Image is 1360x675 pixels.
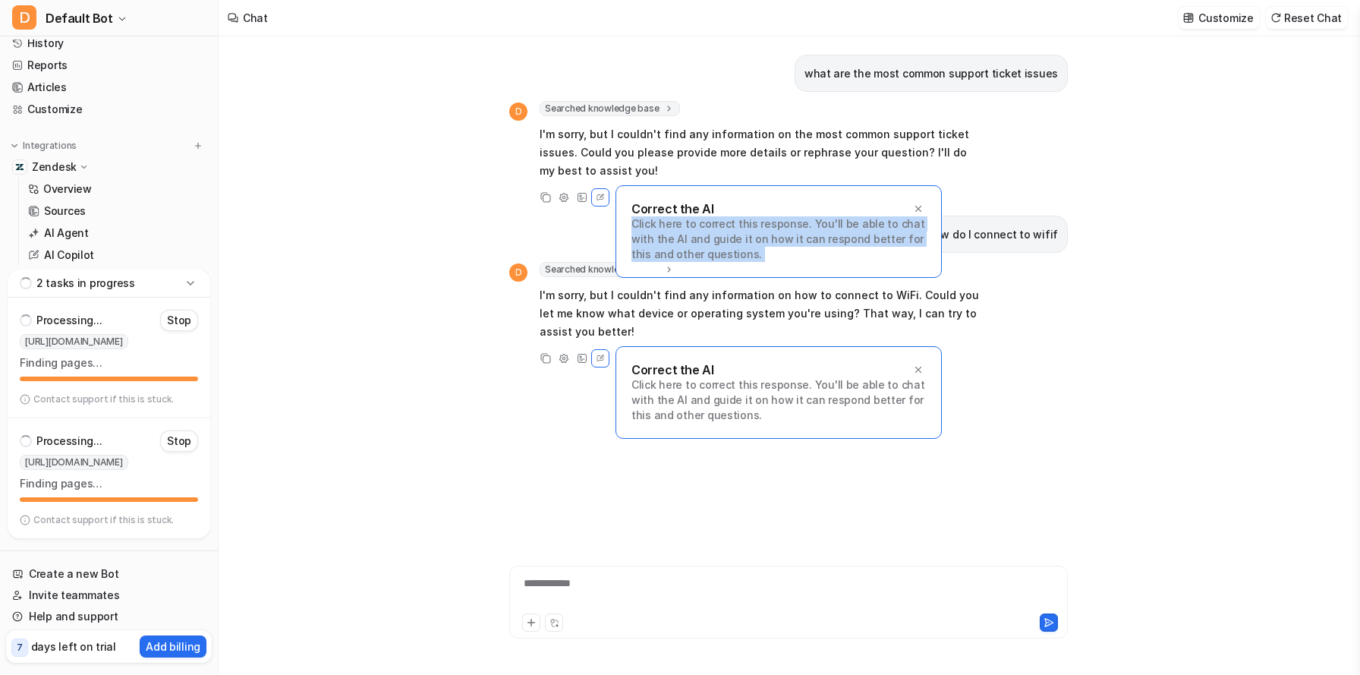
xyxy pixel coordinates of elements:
span: Explore all integrations [32,267,206,292]
p: How do I connect to wifif [927,226,1058,244]
p: Contact support if this is stuck. [33,393,174,405]
span: Searched knowledge base [540,262,680,277]
p: Finding pages… [20,476,198,491]
p: Contact support if this is stuck. [33,514,174,526]
span: D [12,5,36,30]
p: Stop [167,434,191,449]
p: I'm sorry, but I couldn't find any information on how to connect to WiFi. Could you let me know w... [540,286,984,341]
p: Zendesk [32,159,77,175]
p: days left on trial [31,639,116,654]
p: Correct the AI [631,201,713,216]
p: Finding pages… [20,355,198,371]
button: Reset Chat [1266,7,1348,29]
a: Explore all integrations [6,269,212,290]
p: Click here to correct this response. You'll be able to chat with the AI and guide it on how it ca... [631,377,926,423]
a: Reports [6,55,212,76]
span: Default Bot [46,8,113,29]
button: Customize [1179,7,1259,29]
button: Integrations [6,138,81,153]
p: Processing... [36,434,102,449]
p: AI Agent [44,226,89,241]
img: reset [1270,12,1281,24]
a: Customize [6,99,212,120]
img: expand menu [9,140,20,151]
a: AI Agent [22,222,212,244]
p: 7 [17,641,23,654]
div: To enrich screen reader interactions, please activate Accessibility in Grammarly extension settings [513,576,1064,610]
p: Stop [167,313,191,328]
p: AI Copilot [44,248,94,263]
img: menu_add.svg [193,140,203,151]
p: Integrations [23,140,77,152]
p: Overview [43,181,92,197]
a: Create a new Bot [6,563,212,585]
a: Sources [22,200,212,222]
a: Invite teammates [6,585,212,606]
div: Chat [243,10,268,26]
p: 2 tasks in progress [36,276,135,291]
a: Overview [22,178,212,200]
p: I'm sorry, but I couldn't find any information on the most common support ticket issues. Could yo... [540,125,984,180]
a: Help and support [6,606,212,627]
p: Add billing [146,639,200,654]
a: AI Copilot [22,244,212,266]
button: Stop [160,310,198,331]
button: Stop [160,431,198,452]
img: Zendesk [15,162,24,172]
span: Searched knowledge base [540,101,680,116]
p: Sources [44,203,86,219]
a: Articles [6,77,212,98]
p: Click here to correct this response. You'll be able to chat with the AI and guide it on how it ca... [631,216,926,262]
span: [URL][DOMAIN_NAME] [20,334,128,349]
a: History [6,33,212,54]
p: what are the most common support ticket issues [804,65,1058,83]
img: customize [1183,12,1194,24]
button: Add billing [140,636,206,658]
span: D [509,263,527,282]
p: Customize [1198,10,1253,26]
span: D [509,103,527,121]
p: Correct the AI [631,362,713,377]
p: Processing... [36,313,102,328]
span: [URL][DOMAIN_NAME] [20,455,128,470]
